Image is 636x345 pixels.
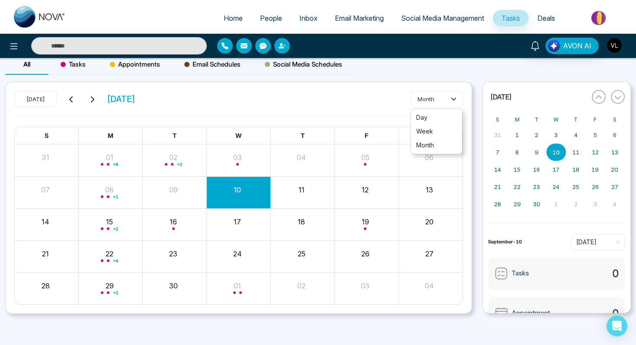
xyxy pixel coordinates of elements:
[511,268,529,278] span: Tasks
[42,249,49,259] button: 21
[585,144,605,161] button: September 12, 2025
[566,161,585,178] button: September 18, 2025
[425,281,434,291] button: 04
[585,126,605,144] button: September 5, 2025
[495,307,508,320] img: Appointment
[527,195,546,213] button: September 30, 2025
[585,178,605,195] button: September 26, 2025
[401,14,484,22] span: Social Media Management
[594,131,597,138] abbr: September 5, 2025
[546,161,566,178] button: September 17, 2025
[113,259,118,262] span: + 4
[552,183,559,190] abbr: September 24, 2025
[612,306,619,321] span: 0
[594,116,597,123] abbr: Friday
[177,163,182,166] span: + 2
[533,183,540,190] abbr: September 23, 2025
[552,166,559,173] abbr: September 17, 2025
[546,178,566,195] button: September 24, 2025
[501,14,520,22] span: Tasks
[611,183,618,190] abbr: September 27, 2025
[612,266,619,281] span: 0
[301,132,305,139] span: T
[533,166,540,173] abbr: September 16, 2025
[113,291,118,294] span: + 2
[563,41,591,51] span: AVON AI
[553,116,559,123] abbr: Wednesday
[537,14,555,22] span: Deals
[416,141,457,150] span: month
[527,144,546,161] button: September 9, 2025
[508,126,527,144] button: September 1, 2025
[113,163,118,166] span: + 8
[234,185,241,195] button: 10
[41,185,50,195] button: 07
[605,195,624,213] button: October 4, 2025
[554,201,558,208] abbr: October 1, 2025
[546,38,599,54] button: AVON AI
[527,126,546,144] button: September 2, 2025
[566,195,585,213] button: October 2, 2025
[361,281,369,291] button: 03
[607,316,627,336] div: Open Intercom Messenger
[326,10,392,26] a: Email Marketing
[173,132,177,139] span: T
[361,249,369,259] button: 26
[45,132,48,139] span: S
[535,131,538,138] abbr: September 2, 2025
[392,10,493,26] a: Social Media Management
[260,14,282,22] span: People
[515,149,519,156] abbr: September 8, 2025
[613,116,617,123] abbr: Saturday
[546,195,566,213] button: October 1, 2025
[335,14,384,22] span: Email Marketing
[514,166,520,173] abbr: September 15, 2025
[224,14,243,22] span: Home
[514,183,520,190] abbr: September 22, 2025
[591,166,599,173] abbr: September 19, 2025
[42,217,49,227] button: 14
[365,132,368,139] span: F
[546,126,566,144] button: September 3, 2025
[488,195,508,213] button: September 28, 2025
[184,59,241,70] span: Email Schedules
[574,116,578,123] abbr: Thursday
[488,144,508,161] button: September 7, 2025
[527,178,546,195] button: September 23, 2025
[298,249,305,259] button: 25
[576,236,620,249] span: Today
[548,40,560,52] img: Lead Flow
[495,267,508,280] img: Tasks
[611,149,618,156] abbr: September 13, 2025
[411,91,463,107] button: month
[592,183,599,190] abbr: September 26, 2025
[494,131,501,138] abbr: August 31, 2025
[426,185,433,195] button: 13
[535,149,539,156] abbr: September 9, 2025
[297,152,306,163] button: 04
[110,59,160,70] span: Appointments
[251,10,291,26] a: People
[574,201,578,208] abbr: October 2, 2025
[108,132,113,139] span: M
[113,195,118,198] span: + 1
[265,59,342,70] span: Social Media Schedules
[607,38,622,53] img: User Avatar
[527,161,546,178] button: September 16, 2025
[299,14,318,22] span: Inbox
[535,116,539,123] abbr: Tuesday
[572,149,579,156] abbr: September 11, 2025
[533,201,540,208] abbr: September 30, 2025
[291,10,326,26] a: Inbox
[611,166,618,173] abbr: September 20, 2025
[568,8,631,28] img: Market-place.gif
[169,249,177,259] button: 23
[113,227,118,230] span: + 2
[488,178,508,195] button: September 21, 2025
[14,91,57,107] button: [DATE]
[514,201,521,208] abbr: September 29, 2025
[488,93,587,101] button: [DATE]
[14,127,463,305] div: Month View
[169,185,178,195] button: 09
[605,126,624,144] button: September 6, 2025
